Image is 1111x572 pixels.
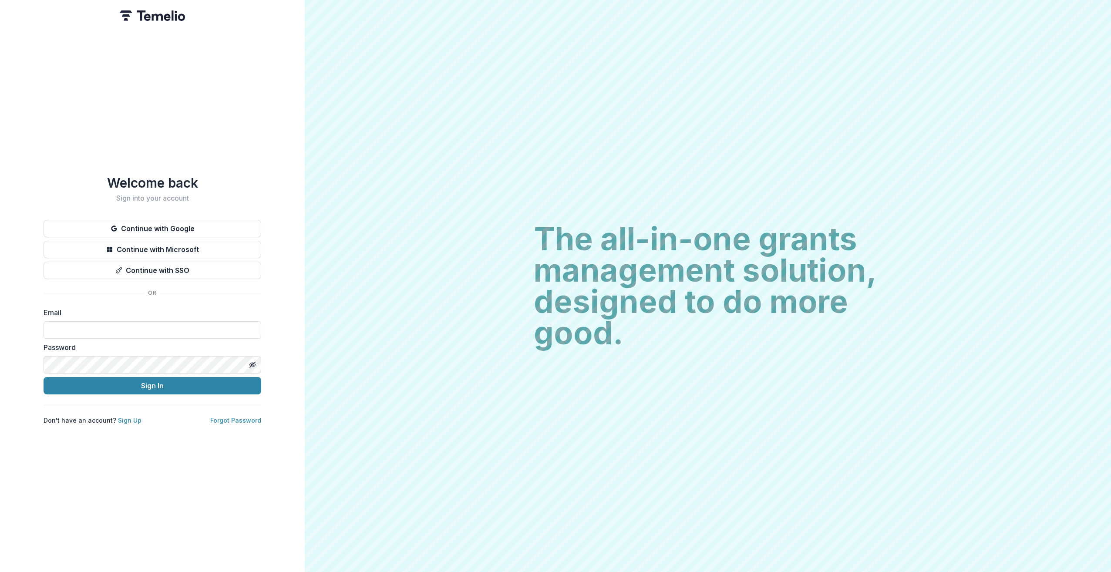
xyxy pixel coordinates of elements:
[44,262,261,279] button: Continue with SSO
[44,220,261,237] button: Continue with Google
[44,416,141,425] p: Don't have an account?
[246,358,259,372] button: Toggle password visibility
[210,417,261,424] a: Forgot Password
[44,377,261,394] button: Sign In
[44,342,256,353] label: Password
[44,241,261,258] button: Continue with Microsoft
[118,417,141,424] a: Sign Up
[44,194,261,202] h2: Sign into your account
[44,307,256,318] label: Email
[120,10,185,21] img: Temelio
[44,175,261,191] h1: Welcome back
